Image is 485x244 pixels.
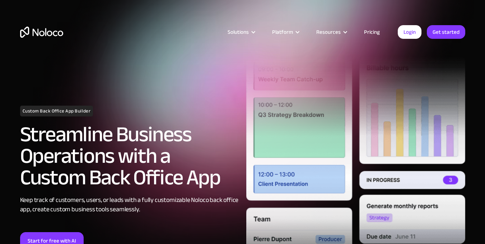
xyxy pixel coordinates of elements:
[316,27,341,37] div: Resources
[20,124,239,188] h2: Streamline Business Operations with a Custom Back Office App
[272,27,293,37] div: Platform
[398,25,421,39] a: Login
[263,27,307,37] div: Platform
[20,195,239,214] div: Keep track of customers, users, or leads with a fully customizable Noloco back office app, create...
[307,27,355,37] div: Resources
[228,27,249,37] div: Solutions
[427,25,465,39] a: Get started
[355,27,389,37] a: Pricing
[20,27,63,38] a: home
[219,27,263,37] div: Solutions
[20,106,93,116] h1: Custom Back Office App Builder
